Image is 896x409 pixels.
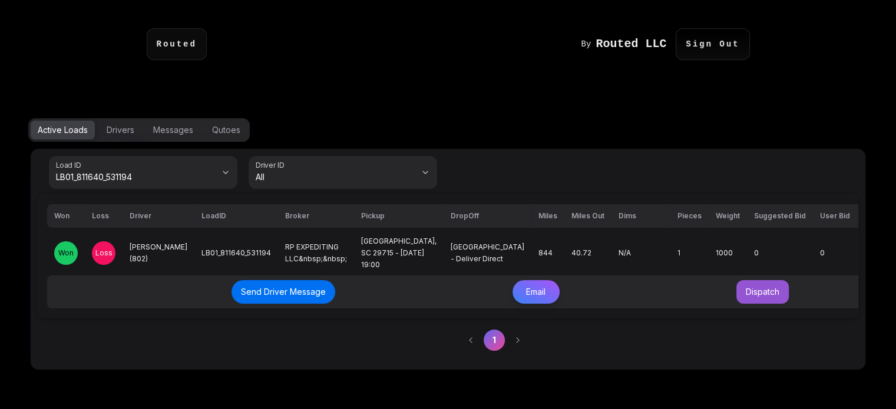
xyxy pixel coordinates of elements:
th: Broker [278,204,354,228]
button: Email [513,280,560,304]
button: Load IDLB01_811640_531194 [49,156,237,189]
span: 1000 [716,248,733,257]
span: 0 [754,248,759,257]
label: Load ID [56,160,85,170]
th: Miles [531,204,564,228]
th: DropOff [444,204,531,228]
h1: Routed LLC [596,38,666,50]
span: 1 [677,248,680,257]
span: N/A [619,248,631,257]
th: LoadID [194,204,278,228]
th: Pickup [354,204,444,228]
div: Active Loads [38,124,88,136]
span: RP EXPEDITING LLC&nbsp;&nbsp; [285,242,347,263]
th: Driver [123,204,194,228]
code: Routed [157,38,197,50]
span: [GEOGRAPHIC_DATA], SC 29715 - [DATE] 19:00 [361,237,437,269]
button: Driver IDAll [249,156,437,189]
button: 1 [484,330,505,351]
div: Messages [153,124,193,136]
label: Driver ID [256,160,288,170]
span: All [256,171,416,183]
th: Dims [611,204,670,228]
span: LB01_811640_531194 [56,171,216,183]
div: Options [28,118,250,142]
button: Dispatch [736,280,789,304]
th: User Bid [813,204,857,228]
div: Qutoes [212,124,240,136]
div: Drivers [107,124,134,136]
div: Options [28,118,868,142]
span: LB01_811640_531194 [201,248,271,257]
p: Sign Out [676,28,749,60]
code: Sign Out [686,38,739,50]
span: Loss [95,248,113,258]
a: By Routed LLC [581,38,676,50]
th: Suggested Bid [747,204,813,228]
span: 0 [820,248,825,257]
nav: pagination navigation [454,324,853,357]
span: 844 [538,248,553,257]
span: Won [58,248,74,258]
th: Weight [709,204,747,228]
span: 40.72 [571,248,591,257]
th: Miles Out [564,204,611,228]
th: Won [47,204,85,228]
th: Loss [85,204,123,228]
button: Send Driver Message [232,280,335,304]
th: Pieces [670,204,709,228]
span: [GEOGRAPHIC_DATA] - Deliver Direct [451,242,524,263]
span: [PERSON_NAME] (802) [130,242,187,263]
